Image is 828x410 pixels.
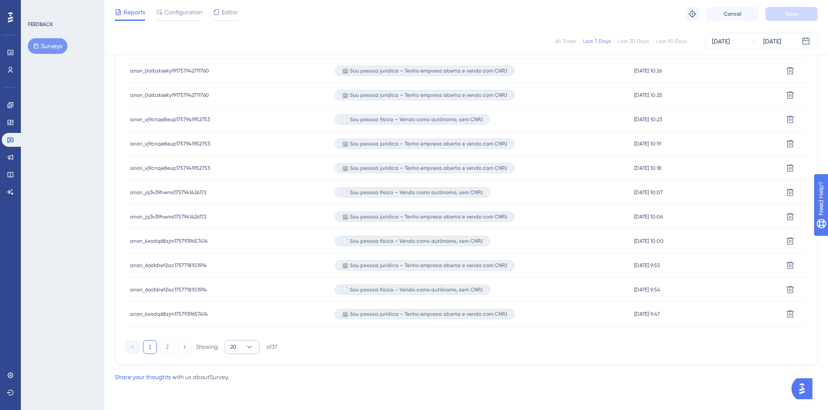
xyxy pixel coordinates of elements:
[634,262,660,269] span: [DATE] 9:55
[634,92,662,99] span: [DATE] 10:25
[634,140,661,147] span: [DATE] 10:19
[634,67,662,74] span: [DATE] 10:26
[342,213,507,220] span: 🏢 Sou pessoa jurídica – Tenho empresa aberta e vendo com CNPJ
[634,238,664,245] span: [DATE] 10:00
[28,38,67,54] button: Surveys
[634,165,662,172] span: [DATE] 10:18
[342,116,483,123] span: 📄 Sou pessoa física – Vendo como autônomo, sem CNPJ
[115,374,171,380] a: Share your thoughts
[763,36,781,46] div: [DATE]
[130,286,207,293] span: anon_6oo1dref2ac1757718103914
[342,311,507,317] span: 🏢 Sou pessoa jurídica – Tenho empresa aberta e vendo com CNPJ
[342,165,507,172] span: 🏢 Sou pessoa jurídica – Tenho empresa aberta e vendo com CNPJ
[634,189,663,196] span: [DATE] 10:07
[656,38,687,45] div: Last 90 Days
[342,189,483,196] span: 📄 Sou pessoa física – Vendo como autônomo, sem CNPJ
[724,10,742,17] span: Cancel
[342,140,507,147] span: 🏢 Sou pessoa jurídica – Tenho empresa aberta e vendo com CNPJ
[130,92,209,99] span: anon_0oibzkseky191757942711760
[342,238,483,245] span: 📄 Sou pessoa física – Vendo como autônomo, sem CNPJ
[143,340,157,354] button: 1
[765,7,818,21] button: Save
[634,286,660,293] span: [DATE] 9:54
[634,213,663,220] span: [DATE] 10:06
[785,10,798,17] span: Save
[342,286,483,293] span: 📄 Sou pessoa física – Vendo como autônomo, sem CNPJ
[222,7,238,17] span: Editor
[130,165,210,172] span: anon_vj9cnqe8eup1757941952753
[196,343,218,351] div: Showing
[130,189,206,196] span: anon_jq3v39hwms1757941426172
[706,7,758,21] button: Cancel
[20,2,54,13] span: Need Help?
[130,311,208,317] span: anon_4xodq68zjm1757939657414
[115,372,229,382] div: with us about Survey .
[634,311,660,317] span: [DATE] 9:47
[164,7,203,17] span: Configuration
[634,116,662,123] span: [DATE] 10:23
[555,38,576,45] div: All Times
[225,340,259,354] button: 20
[130,116,210,123] span: anon_vj9cnqe8eup1757941952753
[130,213,206,220] span: anon_jq3v39hwms1757941426172
[342,92,507,99] span: 🏢 Sou pessoa jurídica – Tenho empresa aberta e vendo com CNPJ
[130,67,209,74] span: anon_0oibzkseky191757942711760
[712,36,730,46] div: [DATE]
[583,38,611,45] div: Last 7 Days
[342,262,507,269] span: 🏢 Sou pessoa jurídica – Tenho empresa aberta e vendo com CNPJ
[123,7,145,17] span: Reports
[230,344,236,350] span: 20
[130,238,208,245] span: anon_4xodq68zjm1757939657414
[618,38,649,45] div: Last 30 Days
[28,21,53,28] div: FEEDBACK
[342,67,507,74] span: 🏢 Sou pessoa jurídica – Tenho empresa aberta e vendo com CNPJ
[130,262,207,269] span: anon_6oo1dref2ac1757718103914
[160,340,174,354] button: 2
[791,376,818,402] iframe: UserGuiding AI Assistant Launcher
[130,140,210,147] span: anon_vj9cnqe8eup1757941952753
[266,343,277,351] div: of 37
